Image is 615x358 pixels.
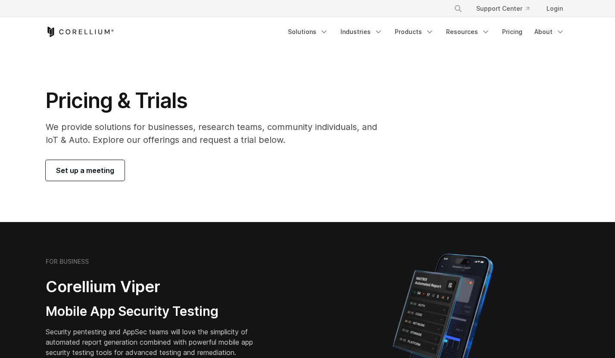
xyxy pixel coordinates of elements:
[335,24,388,40] a: Industries
[540,1,570,16] a: Login
[46,160,125,181] a: Set up a meeting
[529,24,570,40] a: About
[46,303,266,320] h3: Mobile App Security Testing
[441,24,495,40] a: Resources
[497,24,528,40] a: Pricing
[46,120,389,146] p: We provide solutions for businesses, research teams, community individuals, and IoT & Auto. Explo...
[283,24,570,40] div: Navigation Menu
[283,24,334,40] a: Solutions
[46,258,89,265] h6: FOR BUSINESS
[46,88,389,114] h1: Pricing & Trials
[450,1,466,16] button: Search
[46,277,266,296] h2: Corellium Viper
[56,165,114,176] span: Set up a meeting
[390,24,439,40] a: Products
[46,27,114,37] a: Corellium Home
[443,1,570,16] div: Navigation Menu
[46,327,266,358] p: Security pentesting and AppSec teams will love the simplicity of automated report generation comb...
[469,1,536,16] a: Support Center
